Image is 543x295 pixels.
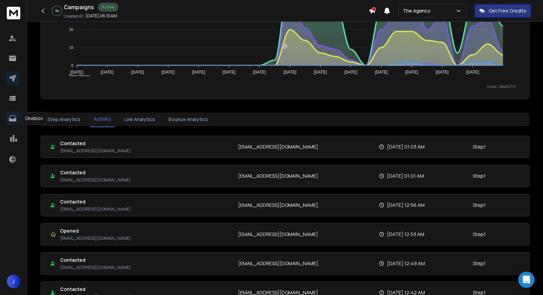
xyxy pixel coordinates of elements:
[162,70,175,75] tspan: [DATE]
[60,265,131,270] p: [EMAIL_ADDRESS][DOMAIN_NAME]
[253,70,266,75] tspan: [DATE]
[43,112,84,127] button: Step Analytics
[98,3,118,12] div: Active
[64,3,94,11] h1: Campaigns
[375,70,388,75] tspan: [DATE]
[60,206,131,212] p: [EMAIL_ADDRESS][DOMAIN_NAME]
[69,45,73,50] tspan: 10
[60,169,131,176] h1: Contacted
[60,236,131,241] p: [EMAIL_ADDRESS][DOMAIN_NAME]
[284,70,296,75] tspan: [DATE]
[60,286,131,293] h1: Contacted
[72,63,74,67] tspan: 0
[101,70,114,75] tspan: [DATE]
[90,112,115,127] button: Activity
[21,112,47,125] div: Onebox
[71,70,83,75] tspan: [DATE]
[238,173,318,179] p: [EMAIL_ADDRESS][DOMAIN_NAME]
[85,13,117,19] p: [DATE] 06:13 AM
[7,275,20,288] button: J
[473,143,486,150] p: Step 1
[60,140,131,147] h1: Contacted
[164,112,212,127] button: Bounce Analytics
[64,14,84,19] p: Created At:
[473,173,486,179] p: Step 1
[466,70,479,75] tspan: [DATE]
[120,112,159,127] button: Link Analytics
[238,202,318,209] p: [EMAIL_ADDRESS][DOMAIN_NAME]
[131,70,144,75] tspan: [DATE]
[387,260,425,267] p: [DATE] 12:49 AM
[474,4,531,18] button: Get Free Credits
[473,231,486,238] p: Step 1
[60,148,131,154] p: [EMAIL_ADDRESS][DOMAIN_NAME]
[403,7,433,14] p: The Agency
[69,27,73,32] tspan: 20
[314,70,327,75] tspan: [DATE]
[387,173,424,179] p: [DATE] 01:01 AM
[192,70,205,75] tspan: [DATE]
[387,143,425,150] p: [DATE] 01:03 AM
[238,231,318,238] p: [EMAIL_ADDRESS][DOMAIN_NAME]
[55,9,59,13] p: 0 %
[518,272,535,288] div: Open Intercom Messenger
[238,260,318,267] p: [EMAIL_ADDRESS][DOMAIN_NAME]
[436,70,449,75] tspan: [DATE]
[63,74,90,79] span: Total Opens
[387,231,424,238] p: [DATE] 12:53 AM
[405,70,418,75] tspan: [DATE]
[473,202,486,209] p: Step 1
[387,202,425,209] p: [DATE] 12:56 AM
[52,84,518,89] p: x-axis : Date(UTC)
[238,143,318,150] p: [EMAIL_ADDRESS][DOMAIN_NAME]
[60,177,131,183] p: [EMAIL_ADDRESS][DOMAIN_NAME]
[60,257,131,263] h1: Contacted
[473,260,486,267] p: Step 1
[223,70,236,75] tspan: [DATE]
[60,198,131,205] h1: Contacted
[345,70,357,75] tspan: [DATE]
[489,7,526,14] p: Get Free Credits
[60,228,131,234] h1: Opened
